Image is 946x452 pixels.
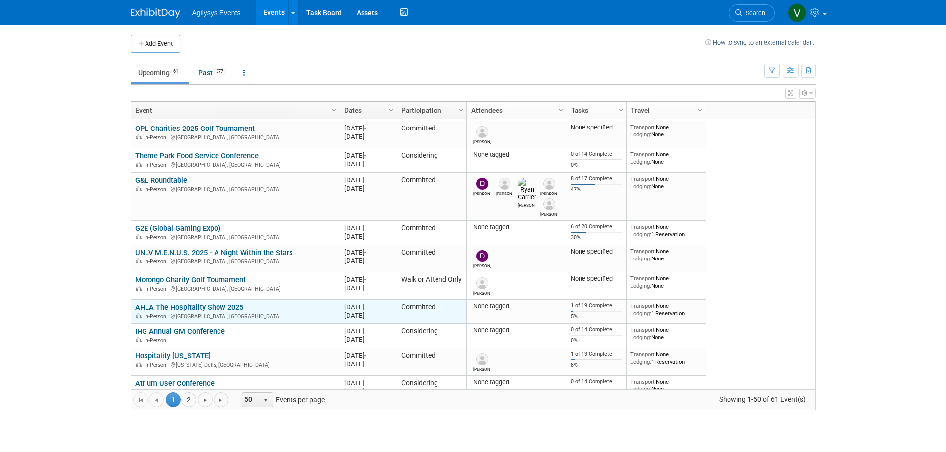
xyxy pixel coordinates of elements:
span: - [364,176,366,184]
span: select [262,396,270,404]
div: None None [630,175,702,190]
span: Go to the previous page [152,396,160,404]
a: UNLV M.E.N.U.S. 2025 - A Night Within the Stars [135,248,293,257]
a: Upcoming61 [131,64,189,82]
span: Lodging: [630,334,651,341]
span: Lodging: [630,255,651,262]
div: [DATE] [344,303,392,311]
div: None tagged [471,151,563,159]
div: Tom Macqueen [473,365,491,372]
a: Tasks [571,102,620,119]
div: [DATE] [344,124,392,132]
td: Committed [397,348,466,376]
img: Darren Student [476,250,488,262]
div: None 1 Reservation [630,302,702,317]
div: Pamela McConnell [473,138,491,144]
span: Transport: [630,124,656,130]
span: - [364,276,366,283]
span: - [364,224,366,232]
div: 30% [571,234,622,241]
div: [GEOGRAPHIC_DATA], [GEOGRAPHIC_DATA] [135,257,335,265]
span: - [364,379,366,387]
span: Go to the first page [137,396,145,404]
span: Lodging: [630,386,651,392]
div: [DATE] [344,160,392,168]
div: [GEOGRAPHIC_DATA], [GEOGRAPHIC_DATA] [135,387,335,396]
a: Go to the previous page [149,392,164,407]
span: Lodging: [630,131,651,138]
span: 1 [166,392,181,407]
span: Column Settings [387,106,395,114]
span: Agilysys Events [192,9,241,17]
span: - [364,352,366,359]
span: Transport: [630,326,656,333]
span: Transport: [630,151,656,158]
a: OPL Charities 2025 Golf Tournament [135,124,255,133]
span: Transport: [630,248,656,255]
span: Transport: [630,351,656,358]
a: Atrium User Conference [135,379,215,387]
span: Column Settings [557,106,565,114]
span: Transport: [630,275,656,282]
img: Tom Macqueen [476,353,488,365]
td: Committed [397,173,466,221]
div: [DATE] [344,360,392,368]
span: - [364,125,366,132]
img: John Cleverly [543,198,555,210]
span: 377 [213,68,226,75]
div: [DATE] [344,257,392,265]
div: Marty Halaburda [473,289,491,296]
span: 61 [170,68,181,75]
a: Attendees [471,102,560,119]
div: [GEOGRAPHIC_DATA], [GEOGRAPHIC_DATA] [135,185,335,193]
span: Column Settings [617,106,625,114]
td: Considering [397,148,466,173]
img: In-Person Event [136,234,142,239]
a: Go to the next page [198,392,213,407]
div: None None [630,378,702,392]
div: [GEOGRAPHIC_DATA], [GEOGRAPHIC_DATA] [135,160,335,169]
span: In-Person [144,186,169,193]
span: Showing 1-50 of 61 Event(s) [710,392,815,406]
a: Search [729,4,775,22]
img: Rohith Kori [543,178,555,190]
div: [DATE] [344,176,392,184]
div: Marty Halaburda [496,190,513,196]
div: None None [630,151,702,165]
td: Walk or Attend Only [397,272,466,300]
span: - [364,303,366,311]
div: [DATE] [344,351,392,360]
div: None None [630,248,702,262]
div: Darren Student [473,262,491,268]
span: Transport: [630,175,656,182]
img: ExhibitDay [131,8,180,18]
img: Ryan Carrier [518,178,536,201]
a: Theme Park Food Service Conference [135,151,259,160]
a: Hospitality [US_STATE] [135,351,211,360]
td: Committed [397,121,466,148]
span: - [364,327,366,335]
div: [GEOGRAPHIC_DATA], [GEOGRAPHIC_DATA] [135,233,335,241]
div: Darren Student [473,190,491,196]
span: Transport: [630,223,656,230]
div: None 1 Reservation [630,223,702,238]
a: IHG Annual GM Conference [135,327,225,336]
div: [GEOGRAPHIC_DATA], [GEOGRAPHIC_DATA] [135,133,335,141]
button: Add Event [131,35,180,53]
div: None tagged [471,326,563,334]
a: Past377 [191,64,234,82]
a: How to sync to an external calendar... [705,39,816,46]
div: [DATE] [344,248,392,257]
span: In-Person [144,286,169,292]
span: In-Person [144,134,169,141]
span: Transport: [630,378,656,385]
span: Lodging: [630,358,651,365]
a: Morongo Charity Golf Tournament [135,275,246,284]
a: Dates [344,102,390,119]
div: 8 of 17 Complete [571,175,622,182]
div: 1 of 19 Complete [571,302,622,309]
span: Events per page [229,392,335,407]
div: [DATE] [344,232,392,241]
div: 0 of 14 Complete [571,326,622,333]
img: Vaitiare Munoz [788,3,806,22]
